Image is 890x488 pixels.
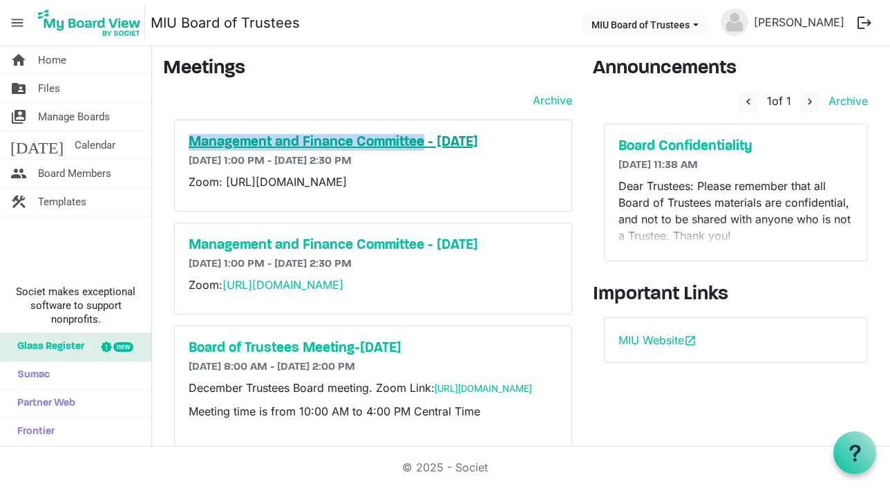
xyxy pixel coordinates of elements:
h3: Important Links [593,283,879,307]
h3: Meetings [163,57,572,81]
span: menu [4,10,30,36]
p: December Trustees Board meeting. Zoom Link: [189,379,558,396]
a: Board Confidentiality [618,138,853,155]
span: construction [10,188,27,216]
h6: [DATE] 1:00 PM - [DATE] 2:30 PM [189,258,558,271]
span: [DATE] 11:38 AM [618,160,698,171]
div: new [113,342,133,352]
a: Board of Trustees Meeting-[DATE] [189,340,558,357]
span: navigate_next [804,95,816,108]
button: navigate_before [739,92,758,113]
h3: Announcements [593,57,879,81]
span: Partner Web [10,390,75,417]
a: [PERSON_NAME] [748,8,850,36]
span: Meeting time is from 10:00 AM to 4:00 PM Central Time [189,404,480,418]
span: Templates [38,188,86,216]
span: Board Members [38,160,111,187]
h6: [DATE] 8:00 AM - [DATE] 2:00 PM [189,361,558,374]
span: switch_account [10,103,27,131]
a: © 2025 - Societ [402,460,488,474]
button: MIU Board of Trustees dropdownbutton [583,15,708,34]
img: My Board View Logo [34,6,145,40]
a: [URL][DOMAIN_NAME] [435,383,532,394]
span: people [10,160,27,187]
span: Files [38,75,60,102]
a: Archive [527,92,572,109]
span: Glass Register [10,333,84,361]
span: Frontier [10,418,55,446]
span: Home [38,46,66,74]
span: [DATE] [10,131,64,159]
a: MIU Board of Trustees [151,9,300,37]
span: 1 [767,94,772,108]
a: Management and Finance Committee - [DATE] [189,134,558,151]
a: Archive [823,94,868,108]
span: navigate_before [742,95,755,108]
span: Calendar [75,131,115,159]
button: logout [850,8,879,37]
span: open_in_new [684,335,697,347]
a: Management and Finance Committee - [DATE] [189,237,558,254]
img: no-profile-picture.svg [721,8,748,36]
button: navigate_next [800,92,820,113]
span: Societ makes exceptional software to support nonprofits. [6,285,145,326]
span: of 1 [767,94,791,108]
span: folder_shared [10,75,27,102]
span: Sumac [10,362,50,389]
a: [URL][DOMAIN_NAME] [223,278,343,292]
a: MIU Websiteopen_in_new [618,333,697,347]
span: Zoom: [URL][DOMAIN_NAME] [189,175,347,189]
h6: [DATE] 1:00 PM - [DATE] 2:30 PM [189,155,558,168]
a: My Board View Logo [34,6,151,40]
span: Manage Boards [38,103,110,131]
span: Zoom: [189,278,343,292]
span: home [10,46,27,74]
p: Dear Trustees: Please remember that all Board of Trustees materials are confidential, and not to ... [618,178,853,244]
